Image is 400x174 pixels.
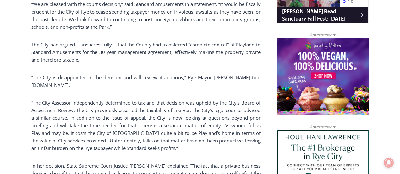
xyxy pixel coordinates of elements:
[304,124,342,130] span: Advertisement
[165,63,293,77] span: Intern @ [DOMAIN_NAME]
[31,1,261,30] span: “We are pleased with the court’s decision,” said Standard Amusements in a statement. “It would be...
[66,53,69,60] div: 5
[0,63,91,79] a: [PERSON_NAME] Read Sanctuary Fall Fest: [DATE]
[31,74,261,88] span: “The City is disappointed in the decision and will review its options,” Rye Mayor [PERSON_NAME] t...
[304,32,342,38] span: Advertisement
[71,53,72,60] div: /
[74,53,77,60] div: 6
[66,19,88,52] div: unique DIY crafts
[160,0,299,61] div: "The first chef I interviewed talked about coming to [GEOGRAPHIC_DATA] from [GEOGRAPHIC_DATA] in ...
[31,99,261,151] span: “The City Assessor independently determined to tax and that decision was upheld by the City’s Boa...
[152,61,306,79] a: Intern @ [DOMAIN_NAME]
[277,38,369,115] img: Baked by Melissa
[5,63,81,78] h4: [PERSON_NAME] Read Sanctuary Fall Fest: [DATE]
[31,41,261,63] span: The City had argued – unsuccessfully – that the County had transferred “complete control” of Play...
